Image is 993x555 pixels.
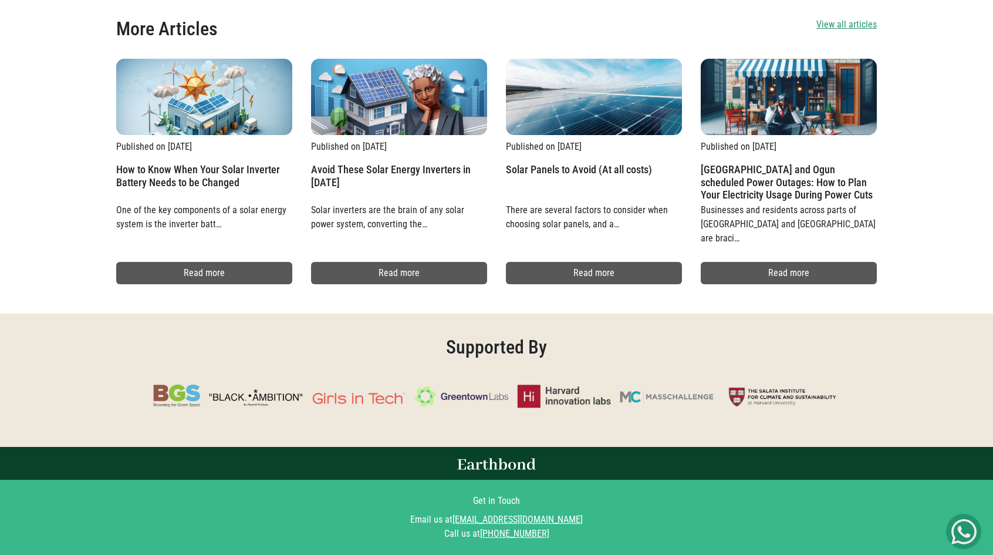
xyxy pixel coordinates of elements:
div: Get in Touch [116,494,877,508]
h2: How to Know When Your Solar Inverter Battery Needs to be Changed [116,163,292,199]
div: Email us at [116,513,877,527]
a: Published on [DATE] Solar Panels to Avoid (At all costs) There are several factors to consider wh... [506,59,682,234]
p: Published on [DATE] [311,140,487,154]
h2: Avoid These Solar Energy Inverters in [DATE] [311,163,487,199]
h2: Supported By [18,331,975,358]
h2: [GEOGRAPHIC_DATA] and Ogun scheduled Power Outages: How to Plan Your Electricity Usage During Pow... [701,163,877,199]
img: BGS brand logo [153,383,200,409]
a: Read more [116,262,292,284]
h2: More Articles [116,18,218,40]
div: Call us at [116,527,877,541]
p: There are several factors to consider when choosing solar panels, and a… [506,199,682,234]
img: Get Started On Earthbond Via Whatsapp [951,519,977,544]
a: Read more [311,262,487,284]
p: Published on [DATE] [116,140,292,154]
a: View all articles [816,18,877,45]
a: Read more [701,262,877,284]
img: Harvard Innovation Labs brand logo [517,370,611,423]
a: Published on [DATE] [GEOGRAPHIC_DATA] and Ogun scheduled Power Outages: How to Plan Your Electric... [701,59,877,234]
p: Published on [DATE] [701,140,877,154]
img: Girls in Tech brand logo [312,370,406,423]
h2: Solar Panels to Avoid (At all costs) [506,163,682,199]
a: Read more [506,262,682,284]
img: Greentown Labs brand logo [414,370,508,423]
img: Salata Institute brand logo [722,364,840,430]
a: Published on [DATE] Avoid These Solar Energy Inverters in [DATE] Solar inverters are the brain of... [311,59,487,234]
p: Solar inverters are the brain of any solar power system, converting the… [311,199,487,234]
p: Businesses and residents across parts of [GEOGRAPHIC_DATA] and [GEOGRAPHIC_DATA] are braci… [701,199,877,234]
a: [PHONE_NUMBER] [480,528,549,539]
p: One of the key components of a solar energy system is the inverter batt… [116,199,292,234]
img: Masschallenge brand logo [620,391,714,403]
img: Earthbond text logo [457,458,536,470]
a: Published on [DATE] How to Know When Your Solar Inverter Battery Needs to be Changed One of the k... [116,59,292,234]
a: [EMAIL_ADDRESS][DOMAIN_NAME] [452,514,583,525]
img: Black Ambition brand logo [209,370,303,423]
p: Published on [DATE] [506,140,682,154]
